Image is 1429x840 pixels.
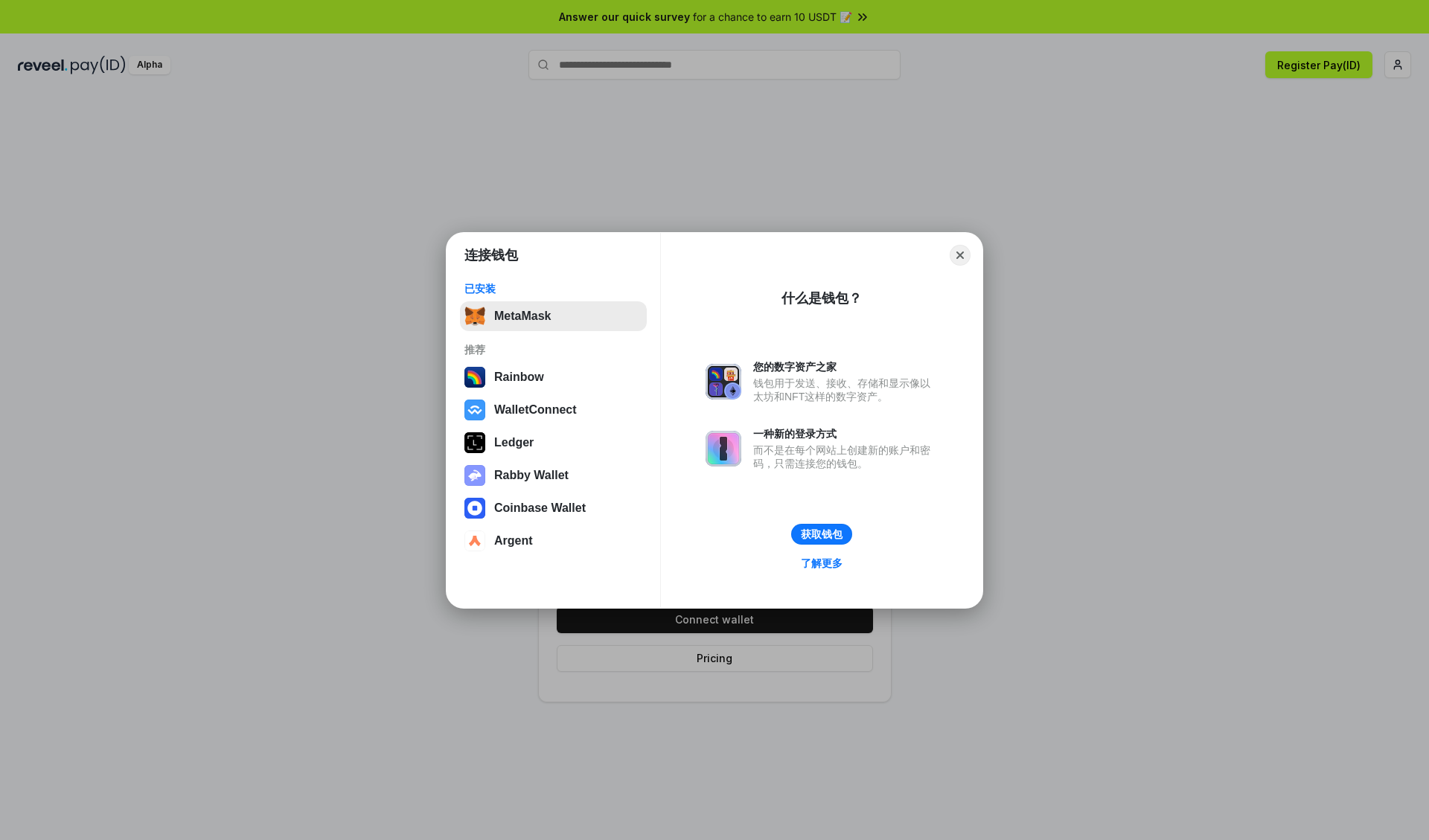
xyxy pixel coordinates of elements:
[464,432,485,453] img: svg+xml,%3Csvg%20xmlns%3D%22http%3A%2F%2Fwww.w3.org%2F2000%2Fsvg%22%20width%3D%2228%22%20height%3...
[464,465,485,486] img: svg+xml,%3Csvg%20xmlns%3D%22http%3A%2F%2Fwww.w3.org%2F2000%2Fsvg%22%20fill%3D%22none%22%20viewBox...
[753,376,938,403] div: 钱包用于发送、接收、存储和显示像以太坊和NFT这样的数字资产。
[494,403,577,417] div: WalletConnect
[753,427,938,440] div: 一种新的登录方式
[460,493,647,523] button: Coinbase Wallet
[494,310,551,323] div: MetaMask
[460,395,647,425] button: WalletConnect
[753,360,938,373] div: 您的数字资产之家
[494,534,533,548] div: Argent
[460,428,647,458] button: Ledger
[791,524,852,545] button: 获取钱包
[494,469,569,482] div: Rabby Wallet
[464,367,485,388] img: svg+xml,%3Csvg%20width%3D%22120%22%20height%3D%22120%22%20viewBox%3D%220%200%20120%20120%22%20fil...
[464,306,485,327] img: svg+xml,%3Csvg%20fill%3D%22none%22%20height%3D%2233%22%20viewBox%3D%220%200%2035%2033%22%20width%...
[464,343,642,356] div: 推荐
[801,528,843,541] div: 获取钱包
[801,557,843,570] div: 了解更多
[460,301,647,331] button: MetaMask
[464,530,485,551] img: svg+xml,%3Csvg%20width%3D%2228%22%20height%3D%2228%22%20viewBox%3D%220%200%2028%2028%22%20fill%3D...
[464,282,642,295] div: 已安装
[460,362,647,392] button: Rainbow
[494,436,534,449] div: Ledger
[464,246,518,264] h1: 连接钱包
[792,554,851,573] a: 了解更多
[950,245,971,266] button: Close
[494,501,586,515] div: Coinbase Wallet
[464,498,485,519] img: svg+xml,%3Csvg%20width%3D%2228%22%20height%3D%2228%22%20viewBox%3D%220%200%2028%2028%22%20fill%3D...
[464,400,485,420] img: svg+xml,%3Csvg%20width%3D%2228%22%20height%3D%2228%22%20viewBox%3D%220%200%2028%2028%22%20fill%3D...
[706,364,741,400] img: svg+xml,%3Csvg%20xmlns%3D%22http%3A%2F%2Fwww.w3.org%2F2000%2Fsvg%22%20fill%3D%22none%22%20viewBox...
[460,461,647,490] button: Rabby Wallet
[494,371,544,384] div: Rainbow
[781,289,862,307] div: 什么是钱包？
[460,526,647,556] button: Argent
[706,431,741,467] img: svg+xml,%3Csvg%20xmlns%3D%22http%3A%2F%2Fwww.w3.org%2F2000%2Fsvg%22%20fill%3D%22none%22%20viewBox...
[753,443,938,470] div: 而不是在每个网站上创建新的账户和密码，只需连接您的钱包。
